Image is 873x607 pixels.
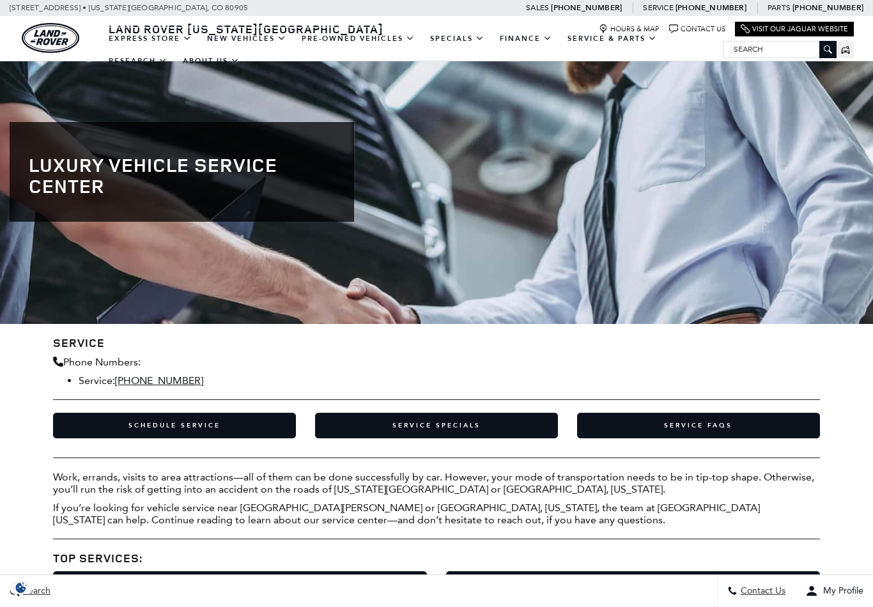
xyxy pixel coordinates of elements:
span: Parts [768,3,791,12]
a: Specials [422,27,492,50]
a: Service FAQs [577,413,820,438]
a: EXPRESS STORE [101,27,199,50]
a: Pre-Owned Vehicles [294,27,422,50]
h3: Service [53,337,819,350]
a: [PHONE_NUMBER] [551,3,622,13]
img: Land Rover [22,23,79,53]
span: Service [643,3,673,12]
a: Service & Parts [560,27,665,50]
a: Service Specials [315,413,558,438]
p: If you’re looking for vehicle service near [GEOGRAPHIC_DATA][PERSON_NAME] or [GEOGRAPHIC_DATA], [... [53,502,819,526]
span: Sales [526,3,549,12]
span: Land Rover [US_STATE][GEOGRAPHIC_DATA] [109,21,383,36]
a: [PHONE_NUMBER] [676,3,746,13]
a: land-rover [22,23,79,53]
h1: Luxury Vehicle Service Center [29,154,335,196]
span: Contact Us [738,586,785,597]
button: Open user profile menu [796,575,873,607]
a: [PHONE_NUMBER] [792,3,863,13]
a: [STREET_ADDRESS] • [US_STATE][GEOGRAPHIC_DATA], CO 80905 [10,3,248,12]
a: New Vehicles [199,27,294,50]
span: My Profile [818,586,863,597]
nav: Main Navigation [101,27,723,72]
a: About Us [175,50,247,72]
a: Visit Our Jaguar Website [741,24,848,34]
a: Brake Repairs [53,571,427,597]
input: Search [724,42,836,57]
span: Phone Numbers: [63,356,141,368]
a: Schedule Service [53,413,296,438]
span: Service: [79,374,115,387]
section: Click to Open Cookie Consent Modal [6,581,36,594]
a: Hours & Map [599,24,660,34]
img: Opt-Out Icon [6,581,36,594]
a: Car Battery Replacements [446,571,820,597]
a: Finance [492,27,560,50]
a: Research [101,50,175,72]
a: Contact Us [669,24,725,34]
a: [PHONE_NUMBER] [115,374,203,387]
a: Land Rover [US_STATE][GEOGRAPHIC_DATA] [101,21,391,36]
h3: Top Services: [53,552,819,565]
